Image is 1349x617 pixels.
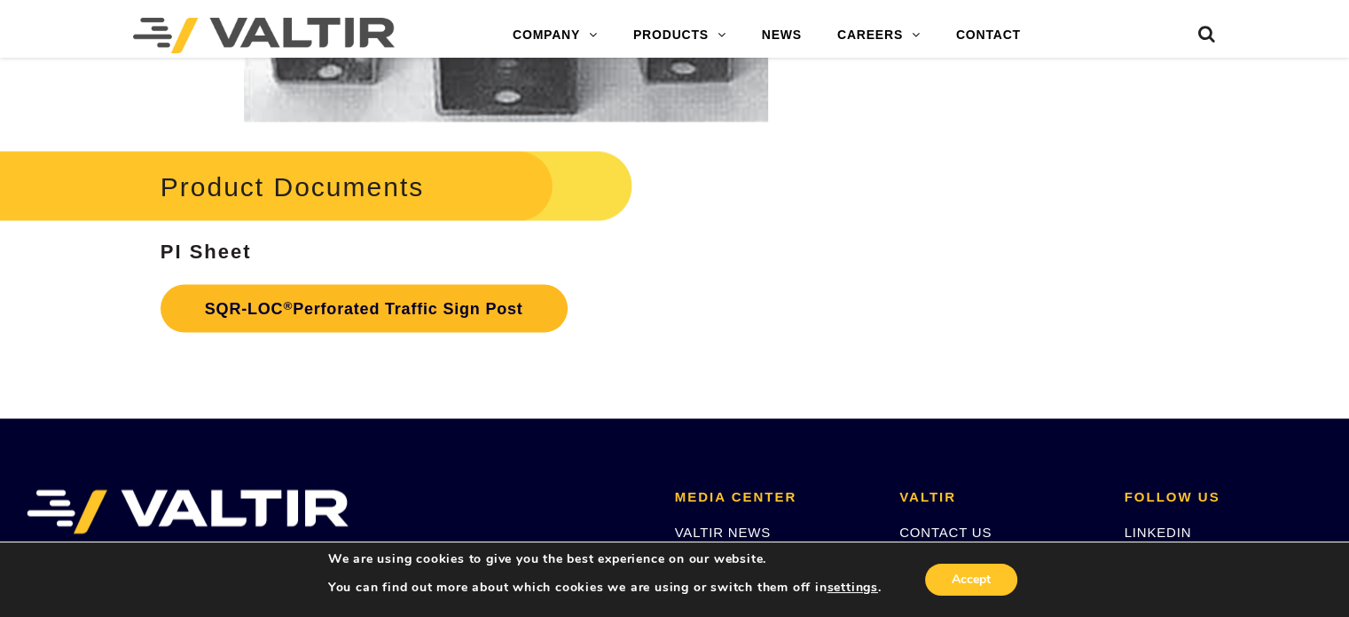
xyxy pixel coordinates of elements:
[675,489,873,504] h2: MEDIA CENTER
[133,18,395,53] img: Valtir
[616,18,744,53] a: PRODUCTS
[675,524,771,539] a: VALTIR NEWS
[899,489,1097,504] h2: VALTIR
[328,551,882,567] p: We are using cookies to give you the best experience on our website.
[1125,489,1322,504] h2: FOLLOW US
[938,18,1039,53] a: CONTACT
[899,524,992,539] a: CONTACT US
[827,580,877,596] button: settings
[283,298,293,312] sup: ®
[925,564,1017,596] button: Accept
[328,580,882,596] p: You can find out more about which cookies we are using or switch them off in .
[744,18,820,53] a: NEWS
[27,489,349,534] img: VALTIR
[161,240,252,262] strong: PI Sheet
[1125,524,1192,539] a: LINKEDIN
[161,284,568,332] a: SQR-LOC®Perforated Traffic Sign Post
[820,18,938,53] a: CAREERS
[495,18,616,53] a: COMPANY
